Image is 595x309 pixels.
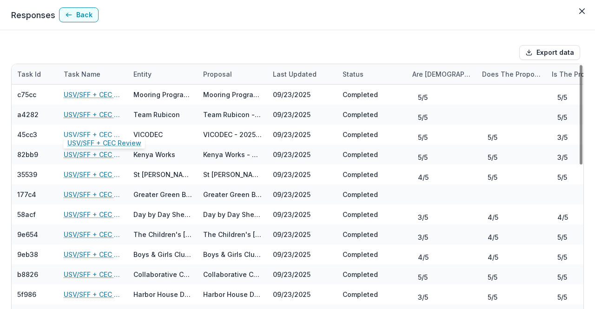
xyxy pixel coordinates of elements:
[476,69,546,79] div: Does the proposal align with the vital conditions necessary to create a thriving community and fo...
[557,292,567,302] p: 5 / 5
[17,190,36,199] div: 177c4
[343,289,378,299] div: Completed
[267,125,337,145] div: 09/23/2025
[128,69,157,79] div: Entity
[203,210,262,219] div: Day by Day Shelter - 2025 - Grant Application
[203,190,262,199] div: Greater Green Bay Habitat for Humanity - 2025 - Grant Application
[64,270,122,279] a: USV/SFF + CEC Review
[133,130,163,139] div: VICODEC
[58,69,106,79] div: Task Name
[133,210,192,219] div: Day by Day Shelter
[488,172,497,182] p: 5 / 5
[17,150,38,159] div: 82bb9
[128,64,198,84] div: Entity
[17,230,38,239] div: 9e654
[343,130,378,139] div: Completed
[267,164,337,184] div: 09/23/2025
[64,110,122,119] a: USV/SFF + CEC Review
[267,224,337,244] div: 09/23/2025
[488,212,498,222] p: 4 / 5
[343,210,378,219] div: Completed
[343,110,378,119] div: Completed
[337,64,407,84] div: Status
[407,64,476,84] div: Are [DEMOGRAPHIC_DATA] Venture team members or shareholders giving their own time, talent, or fin...
[418,212,428,222] p: 3 / 5
[17,90,36,99] div: c75cc
[488,292,497,302] p: 5 / 5
[64,289,122,299] a: USV/SFF + CEC Review
[64,250,122,259] a: USV/SFF + CEC Review
[12,69,46,79] div: Task Id
[267,85,337,105] div: 09/23/2025
[133,289,192,299] div: Harbor House Domestic Abuse Programs, Inc.
[133,90,192,99] div: Mooring Programs, Inc. dba Apricity
[418,92,428,102] p: 5 / 5
[488,232,498,242] p: 4 / 5
[133,110,180,119] div: Team Rubicon
[407,69,476,79] div: Are [DEMOGRAPHIC_DATA] Venture team members or shareholders giving their own time, talent, or fin...
[488,152,497,162] p: 5 / 5
[17,250,38,259] div: 9eb38
[267,145,337,164] div: 09/23/2025
[343,270,378,279] div: Completed
[203,150,262,159] div: Kenya Works - 2025 - Grant Application
[267,64,337,84] div: Last Updated
[133,190,192,199] div: Greater Green Bay Habitat for Humanity
[17,130,37,139] div: 45cc3
[519,45,580,60] button: Export data
[12,64,58,84] div: Task Id
[557,152,568,162] p: 3 / 5
[488,272,497,282] p: 5 / 5
[557,212,568,222] p: 4 / 5
[64,230,122,239] a: USV/SFF + CEC Review
[343,250,378,259] div: Completed
[418,252,429,262] p: 4 / 5
[203,230,262,239] div: The Children's [GEOGRAPHIC_DATA] - 2025 - Grant Application
[267,244,337,264] div: 09/23/2025
[557,172,567,182] p: 5 / 5
[198,69,238,79] div: Proposal
[198,64,267,84] div: Proposal
[488,132,497,142] p: 5 / 5
[343,90,378,99] div: Completed
[11,9,55,21] p: Responses
[557,252,567,262] p: 5 / 5
[64,190,122,199] a: USV/SFF + CEC Review
[557,232,567,242] p: 5 / 5
[418,232,428,242] p: 3 / 5
[17,110,39,119] div: a4282
[418,272,428,282] p: 5 / 5
[418,152,428,162] p: 5 / 5
[476,64,546,84] div: Does the proposal align with the vital conditions necessary to create a thriving community and fo...
[17,289,36,299] div: 5f986
[488,252,498,262] p: 4 / 5
[59,7,99,22] button: Back
[64,210,122,219] a: USV/SFF + CEC Review
[203,289,262,299] div: Harbor House Domestic Abuse Programs, Inc. - 2025 - Grant Application
[418,292,428,302] p: 3 / 5
[64,150,122,159] a: USV/SFF + CEC Review
[203,130,262,139] div: VICODEC - 2025 - Grant Application
[203,90,262,99] div: Mooring Programs, Inc. dba Apricity - 2025 - Grant Application
[557,132,568,142] p: 3 / 5
[267,105,337,125] div: 09/23/2025
[133,150,175,159] div: Kenya Works
[418,172,429,182] p: 4 / 5
[343,150,378,159] div: Completed
[575,4,589,19] button: Close
[64,130,122,139] a: USV/SFF + CEC Review
[267,204,337,224] div: 09/23/2025
[557,272,567,282] p: 5 / 5
[17,170,37,179] div: 35539
[343,170,378,179] div: Completed
[418,112,428,122] p: 5 / 5
[343,230,378,239] div: Completed
[203,110,262,119] div: Team Rubicon - 2025 - Grant Application
[267,284,337,304] div: 09/23/2025
[17,270,38,279] div: b8826
[557,92,567,102] p: 5 / 5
